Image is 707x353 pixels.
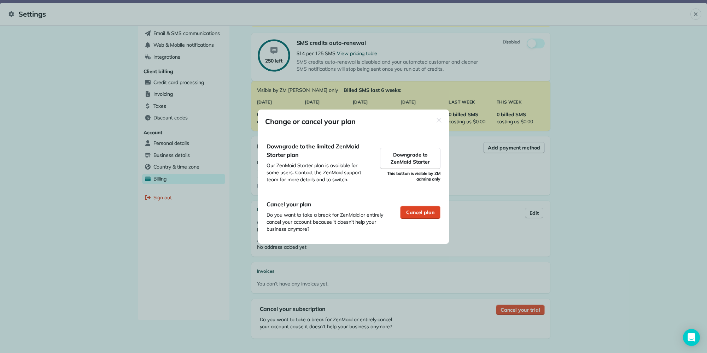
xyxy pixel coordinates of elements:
[406,209,434,216] span: Cancel plan
[267,162,366,183] span: Our ZenMaid Starter plan is available for some users. Contact the ZenMaid support team for more d...
[267,143,360,158] span: Downgrade to the limited ZenMaid Starter plan
[386,151,434,165] span: Downgrade to ZenMaid Starter
[267,201,311,208] span: Cancel your plan
[380,148,440,169] button: Downgrade to ZenMaid Starter
[267,211,386,233] span: Do you want to take a break for ZenMaid or entirely cancel your account because it doesn’t help y...
[265,117,356,127] h1: Change or cancel your plan
[400,206,440,219] button: Cancel plan
[380,169,440,183] p: This button is visible by ZM admins only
